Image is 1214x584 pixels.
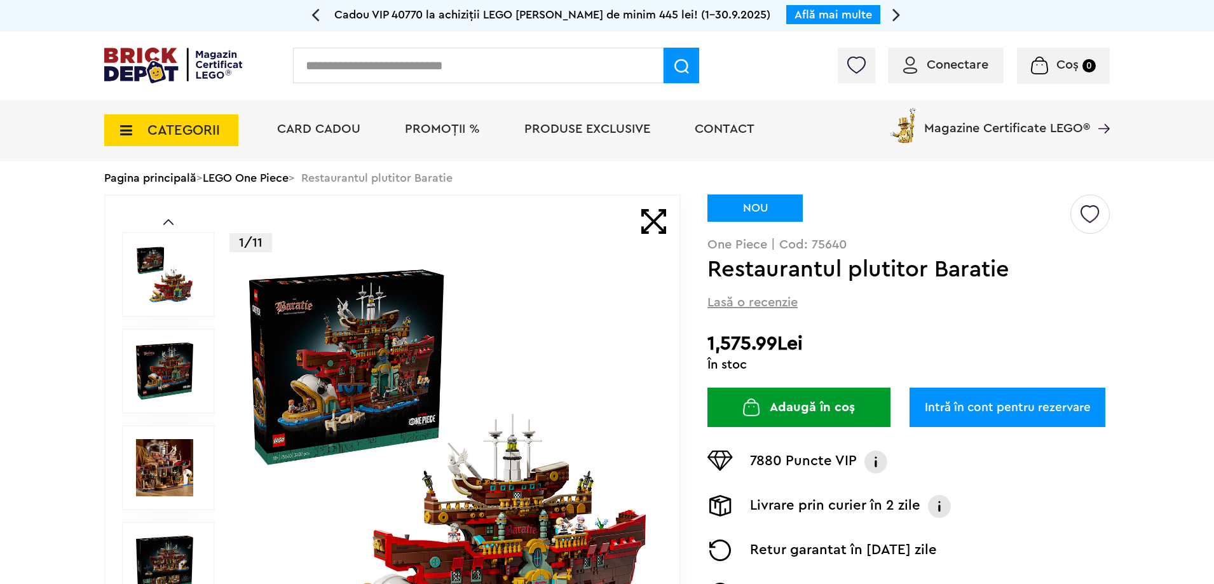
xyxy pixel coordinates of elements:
[707,451,733,471] img: Puncte VIP
[104,161,1110,194] div: > > Restaurantul plutitor Baratie
[136,439,193,496] img: Restaurantul plutitor Baratie LEGO 75640
[203,172,289,184] a: LEGO One Piece
[405,123,480,135] a: PROMOȚII %
[1090,105,1110,118] a: Magazine Certificate LEGO®
[750,540,937,561] p: Retur garantat în [DATE] zile
[104,172,196,184] a: Pagina principală
[707,540,733,561] img: Returnare
[147,123,220,137] span: CATEGORII
[163,219,174,225] a: Prev
[707,258,1068,281] h1: Restaurantul plutitor Baratie
[1056,58,1079,71] span: Coș
[695,123,754,135] a: Contact
[863,451,889,473] img: Info VIP
[136,343,193,400] img: Restaurantul plutitor Baratie
[334,9,770,20] span: Cadou VIP 40770 la achiziții LEGO [PERSON_NAME] de minim 445 lei! (1-30.9.2025)
[707,332,1110,355] h2: 1,575.99Lei
[707,238,1110,251] p: One Piece | Cod: 75640
[707,194,803,222] div: NOU
[927,495,952,518] img: Info livrare prin curier
[1082,59,1096,72] small: 0
[524,123,650,135] a: Produse exclusive
[903,58,988,71] a: Conectare
[707,388,890,427] button: Adaugă în coș
[229,233,272,252] p: 1/11
[707,495,733,517] img: Livrare
[277,123,360,135] a: Card Cadou
[750,451,857,473] p: 7880 Puncte VIP
[750,495,920,518] p: Livrare prin curier în 2 zile
[927,58,988,71] span: Conectare
[707,358,1110,371] div: În stoc
[136,246,193,303] img: Restaurantul plutitor Baratie
[924,105,1090,135] span: Magazine Certificate LEGO®
[795,9,872,20] a: Află mai multe
[910,388,1105,427] a: Intră în cont pentru rezervare
[707,294,798,311] span: Lasă o recenzie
